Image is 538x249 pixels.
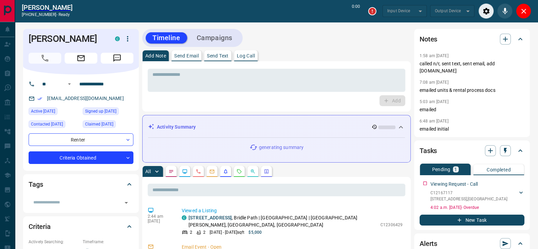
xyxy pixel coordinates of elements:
[380,222,403,228] p: C12306429
[22,3,72,12] a: [PERSON_NAME]
[83,107,133,117] div: Fri Jan 11 2019
[115,36,120,41] div: condos.ca
[420,106,524,113] p: emailed
[237,53,255,58] p: Log Call
[478,3,494,19] div: Audio Settings
[29,218,133,235] div: Criteria
[157,123,196,131] p: Activity Summary
[420,87,524,94] p: emailed units & rental process docs
[29,239,79,245] p: Actively Searching:
[148,214,172,219] p: 2:44 am
[420,143,524,159] div: Tasks
[29,53,61,64] span: Call
[148,121,405,133] div: Activity Summary
[516,3,531,19] div: Close
[352,3,360,19] p: 0:00
[31,121,63,128] span: Contacted [DATE]
[189,215,232,220] a: [STREET_ADDRESS]
[121,198,131,207] button: Open
[22,12,72,18] p: [PHONE_NUMBER] -
[29,151,133,164] div: Criteria Obtained
[209,169,215,174] svg: Emails
[454,167,457,172] p: 1
[203,229,206,235] p: 2
[430,196,507,202] p: [STREET_ADDRESS] , [GEOGRAPHIC_DATA]
[207,53,229,58] p: Send Text
[248,229,262,235] p: $5,000
[420,119,449,123] p: 6:48 am [DATE]
[31,108,55,115] span: Active [DATE]
[182,215,186,220] div: condos.ca
[420,145,437,156] h2: Tasks
[430,188,524,203] div: C12167117[STREET_ADDRESS],[GEOGRAPHIC_DATA]
[29,107,79,117] div: Sat Jul 26 2025
[420,126,524,133] p: emailed initial
[237,169,242,174] svg: Requests
[420,238,437,249] h2: Alerts
[430,181,478,188] p: Viewing Request - Call
[223,169,228,174] svg: Listing Alerts
[190,32,239,44] button: Campaigns
[420,34,437,45] h2: Notes
[148,219,172,223] p: [DATE]
[59,12,70,17] span: ready
[190,229,192,235] p: 2
[182,207,403,214] p: Viewed a Listing
[85,108,116,115] span: Signed up [DATE]
[420,215,524,226] button: New Task
[250,169,256,174] svg: Opportunities
[29,221,51,232] h2: Criteria
[487,167,511,172] p: Completed
[146,32,187,44] button: Timeline
[420,99,449,104] p: 5:03 am [DATE]
[430,204,524,211] p: 4:02 a.m. [DATE] - Overdue
[196,169,201,174] svg: Calls
[259,144,304,151] p: generating summary
[420,31,524,47] div: Notes
[101,53,133,64] span: Message
[37,96,42,101] svg: Email Verified
[83,239,133,245] p: Timeframe:
[168,169,174,174] svg: Notes
[432,167,450,172] p: Pending
[420,53,449,58] p: 1:58 am [DATE]
[145,53,166,58] p: Add Note
[29,33,105,44] h1: [PERSON_NAME]
[85,121,113,128] span: Claimed [DATE]
[430,190,507,196] p: C12167117
[29,179,43,190] h2: Tags
[210,229,244,235] p: [DATE] - [DATE] sqft
[47,96,124,101] a: [EMAIL_ADDRESS][DOMAIN_NAME]
[420,60,524,74] p: called n/r, sent text, sent email, add [DOMAIN_NAME]
[420,80,449,85] p: 7:08 am [DATE]
[29,176,133,193] div: Tags
[189,214,377,229] p: , Bridle Path | [GEOGRAPHIC_DATA] | [GEOGRAPHIC_DATA][PERSON_NAME], [GEOGRAPHIC_DATA], [GEOGRAPHI...
[145,169,151,174] p: All
[174,53,199,58] p: Send Email
[65,80,74,88] button: Open
[65,53,97,64] span: Email
[264,169,269,174] svg: Agent Actions
[29,120,79,130] div: Wed May 21 2025
[83,120,133,130] div: Tue Oct 04 2022
[29,133,133,146] div: Renter
[182,169,188,174] svg: Lead Browsing Activity
[497,3,512,19] div: Mute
